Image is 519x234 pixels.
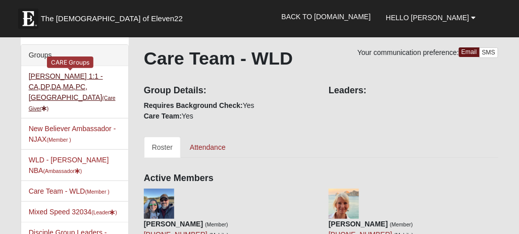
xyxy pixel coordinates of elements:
[378,5,483,30] a: Hello [PERSON_NAME]
[357,48,459,56] span: Your communication preference:
[47,56,93,68] div: CARE Groups
[29,125,116,143] a: New Believer Ambassador - NJAX(Member )
[41,14,183,24] span: The [DEMOGRAPHIC_DATA] of Eleven22
[29,187,110,195] a: Care Team - WLD(Member )
[29,208,117,216] a: Mixed Speed 32034(Leader)
[18,9,38,29] img: Eleven22 logo
[144,101,243,109] strong: Requires Background Check:
[21,45,128,66] div: Groups
[13,4,215,29] a: The [DEMOGRAPHIC_DATA] of Eleven22
[144,137,181,158] a: Roster
[29,95,116,111] small: (Care Giver )
[479,47,499,58] a: SMS
[274,4,379,29] a: Back to [DOMAIN_NAME]
[85,189,109,195] small: (Member )
[386,14,469,22] span: Hello [PERSON_NAME]
[29,72,116,112] a: [PERSON_NAME] 1:1 -CA,DP,DA,MA,PC,[GEOGRAPHIC_DATA](Care Giver)
[144,173,498,184] h4: Active Members
[47,137,71,143] small: (Member )
[91,209,117,215] small: (Leader )
[329,85,498,96] h4: Leaders:
[144,112,182,120] strong: Care Team:
[29,156,109,174] a: WLD - [PERSON_NAME] NBA(Ambassador)
[136,78,321,122] div: Yes Yes
[459,47,480,57] a: Email
[43,168,82,174] small: (Ambassador )
[144,47,498,69] h1: Care Team - WLD
[144,85,314,96] h4: Group Details:
[182,137,234,158] a: Attendance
